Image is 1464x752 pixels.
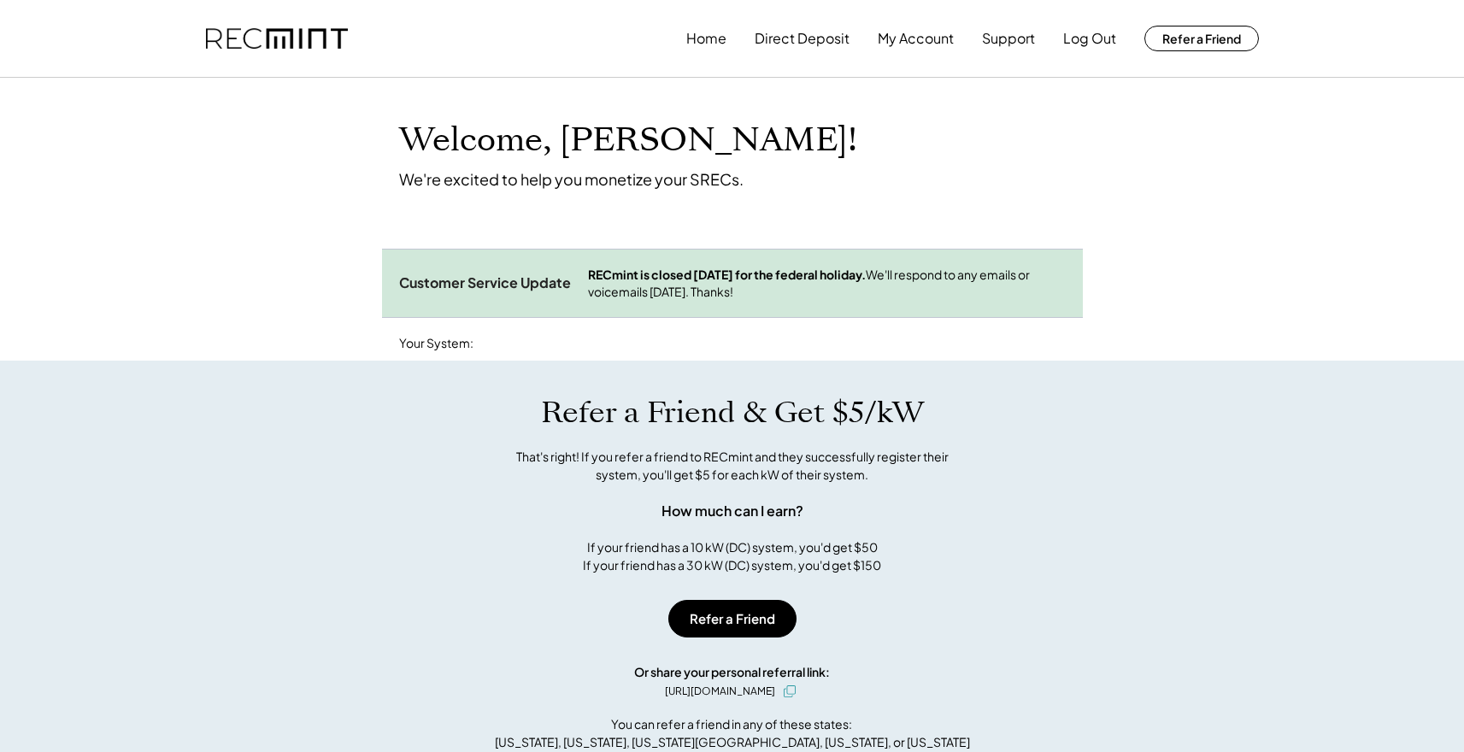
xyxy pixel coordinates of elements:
button: Home [686,21,726,56]
button: Support [982,21,1035,56]
div: That's right! If you refer a friend to RECmint and they successfully register their system, you'l... [497,448,967,484]
h1: Welcome, [PERSON_NAME]! [399,120,857,161]
button: click to copy [779,681,800,702]
button: Refer a Friend [668,600,797,637]
button: Log Out [1063,21,1116,56]
button: Refer a Friend [1144,26,1259,51]
img: recmint-logotype%403x.png [206,28,348,50]
div: How much can I earn? [661,501,803,521]
div: We'll respond to any emails or voicemails [DATE]. Thanks! [588,267,1066,300]
div: Or share your personal referral link: [634,663,830,681]
div: We're excited to help you monetize your SRECs. [399,169,744,189]
div: Your System: [399,335,473,352]
div: Customer Service Update [399,274,571,292]
div: If your friend has a 10 kW (DC) system, you'd get $50 If your friend has a 30 kW (DC) system, you... [583,538,881,574]
div: You can refer a friend in any of these states: [US_STATE], [US_STATE], [US_STATE][GEOGRAPHIC_DATA... [495,715,970,751]
h1: Refer a Friend & Get $5/kW [541,395,924,431]
button: Direct Deposit [755,21,850,56]
button: My Account [878,21,954,56]
strong: RECmint is closed [DATE] for the federal holiday. [588,267,866,282]
div: [URL][DOMAIN_NAME] [665,684,775,699]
